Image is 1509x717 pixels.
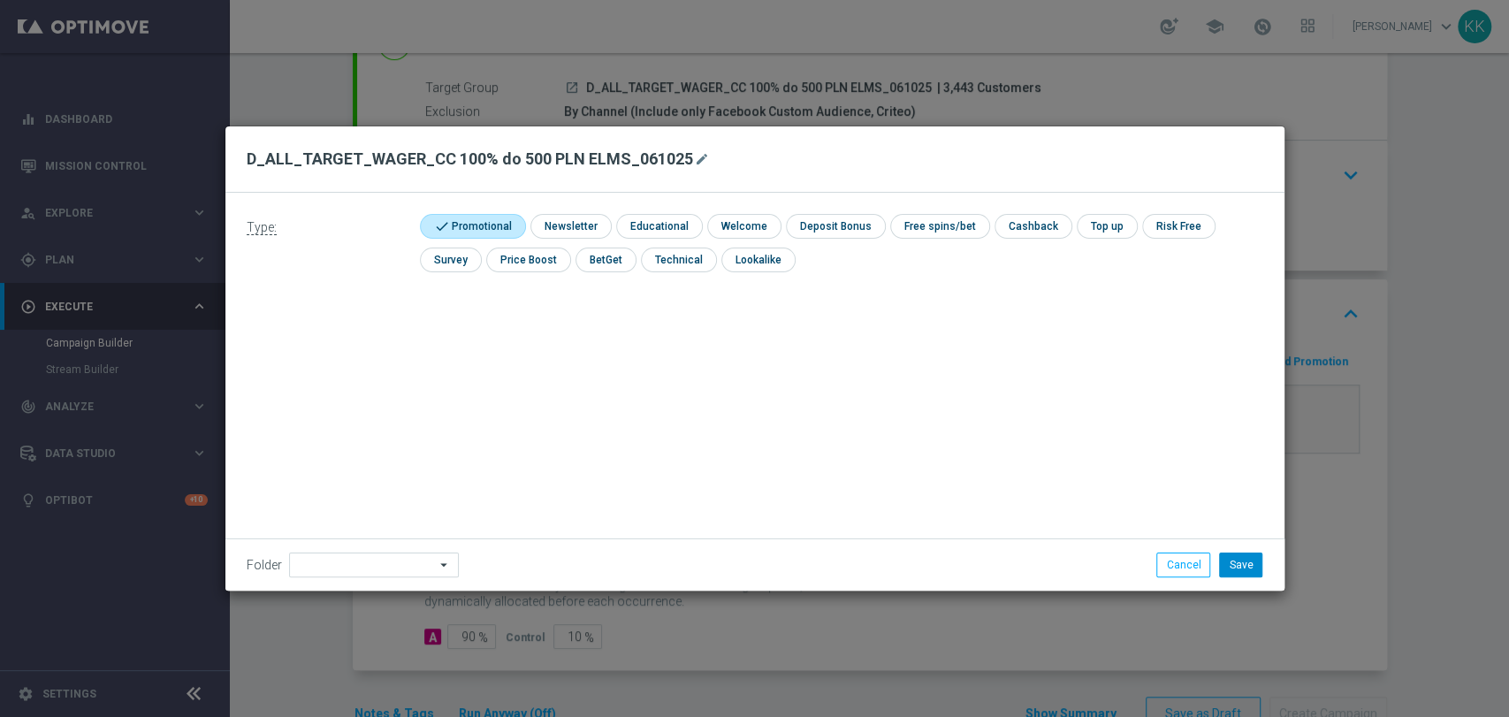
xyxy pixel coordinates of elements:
button: Cancel [1156,553,1210,577]
button: mode_edit [693,149,715,170]
h2: D_ALL_TARGET_WAGER_CC 100% do 500 PLN ELMS_061025 [247,149,693,170]
i: mode_edit [695,152,709,166]
i: arrow_drop_down [436,553,453,576]
button: Save [1219,553,1262,577]
span: Type: [247,220,277,235]
label: Folder [247,558,282,573]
